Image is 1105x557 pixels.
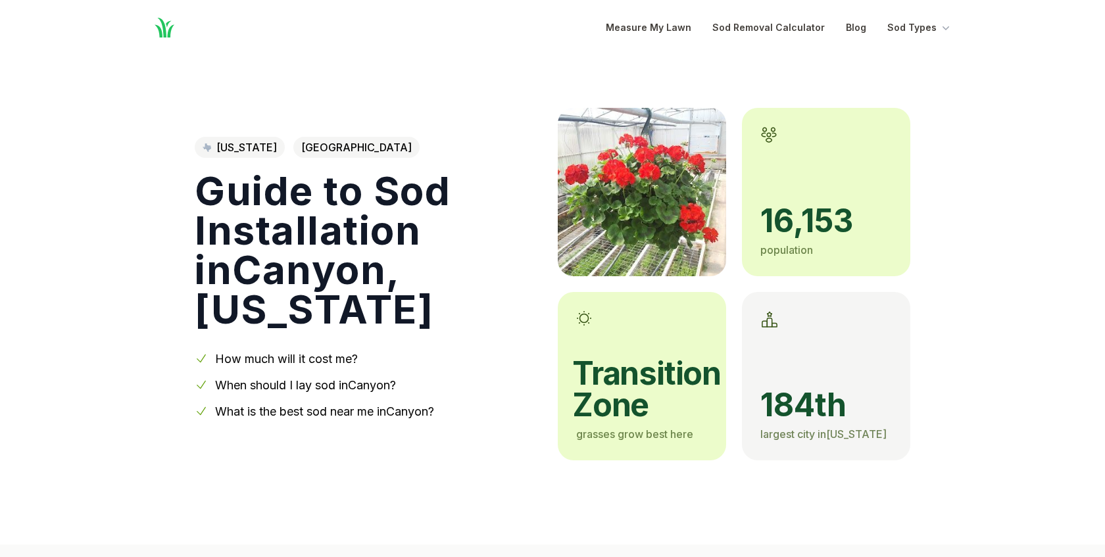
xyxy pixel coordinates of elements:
a: How much will it cost me? [215,352,358,366]
h1: Guide to Sod Installation in Canyon , [US_STATE] [195,171,537,329]
span: 16,153 [760,205,892,237]
span: largest city in [US_STATE] [760,427,887,441]
img: A picture of Canyon [558,108,726,276]
button: Sod Types [887,20,952,36]
img: Texas state outline [203,143,211,151]
a: Blog [846,20,866,36]
span: transition zone [572,358,708,421]
a: Sod Removal Calculator [712,20,825,36]
span: 184th [760,389,892,421]
a: Measure My Lawn [606,20,691,36]
a: [US_STATE] [195,137,285,158]
span: population [760,243,813,256]
span: [GEOGRAPHIC_DATA] [293,137,420,158]
a: What is the best sod near me inCanyon? [215,404,434,418]
span: grasses grow best here [576,427,693,441]
a: When should I lay sod inCanyon? [215,378,396,392]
